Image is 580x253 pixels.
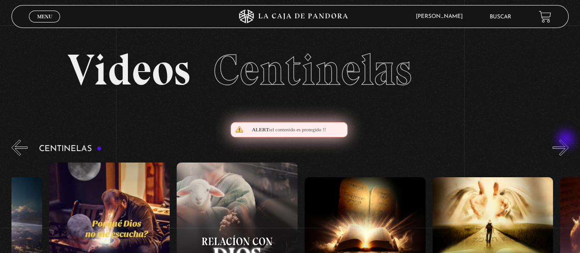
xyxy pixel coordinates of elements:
h3: Centinelas [39,145,102,153]
span: Centinelas [213,44,412,96]
button: Next [552,140,569,156]
span: Alert: [252,127,270,132]
span: [PERSON_NAME] [411,14,472,19]
button: Previous [11,140,28,156]
h2: Videos [67,48,513,92]
a: Buscar [490,14,511,20]
span: Cerrar [34,22,55,28]
span: Menu [37,14,52,19]
div: el contenido es protegido !! [231,122,348,137]
a: View your shopping cart [539,11,551,23]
